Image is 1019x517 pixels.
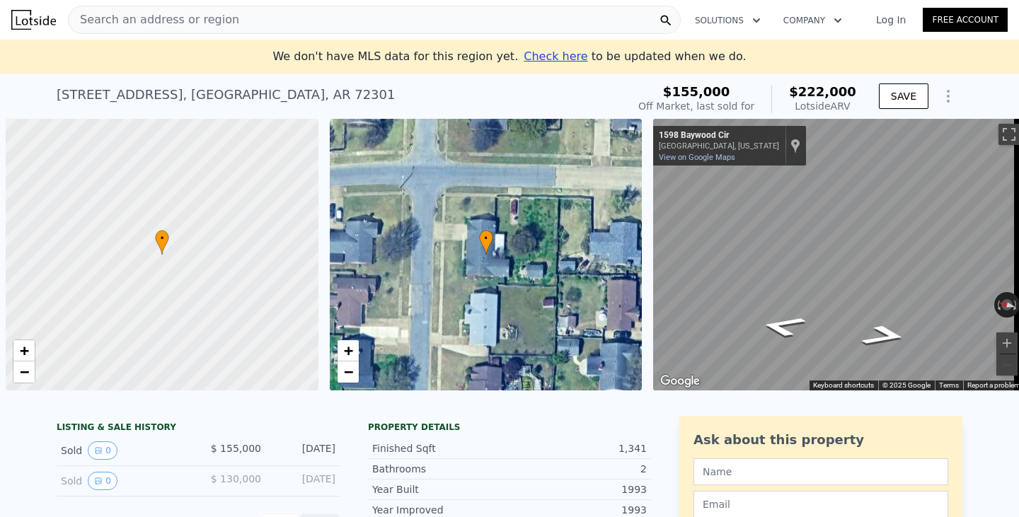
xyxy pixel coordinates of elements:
span: $ 155,000 [211,443,261,454]
button: Company [772,8,853,33]
button: Show Options [934,82,962,110]
span: − [20,363,29,381]
div: LISTING & SALE HISTORY [57,422,340,436]
a: View on Google Maps [659,153,735,162]
a: Zoom out [13,361,35,383]
span: © 2025 Google [882,381,931,389]
div: Sold [61,441,187,460]
input: Name [693,458,948,485]
div: [STREET_ADDRESS] , [GEOGRAPHIC_DATA] , AR 72301 [57,85,395,105]
a: Log In [859,13,923,27]
button: Zoom in [996,332,1018,354]
div: Ask about this property [693,430,948,450]
div: 1993 [509,503,647,517]
a: Free Account [923,8,1008,32]
button: Rotate counterclockwise [994,292,1002,318]
a: Open this area in Google Maps (opens a new window) [657,372,703,390]
span: • [479,232,493,245]
div: Year Built [372,482,509,496]
div: Sold [61,472,187,490]
div: 2 [509,462,647,476]
div: Year Improved [372,503,509,517]
div: Property details [368,422,651,433]
span: Search an address or region [69,11,239,28]
button: Solutions [684,8,772,33]
path: Go North, Baywood Cir [740,310,825,342]
span: $222,000 [789,84,856,99]
div: We don't have MLS data for this region yet. [272,48,746,65]
div: [DATE] [272,472,335,490]
img: Google [657,372,703,390]
span: $155,000 [663,84,730,99]
a: Zoom out [338,361,359,383]
button: View historical data [88,441,117,460]
div: [GEOGRAPHIC_DATA], [US_STATE] [659,141,779,151]
button: Zoom out [996,354,1018,376]
span: Check here [524,50,587,63]
path: Go South, Baywood Cir [842,320,927,352]
div: • [155,230,169,255]
div: 1598 Baywood Cir [659,130,779,141]
span: $ 130,000 [211,473,261,484]
div: 1993 [509,482,647,496]
a: Zoom in [338,340,359,361]
button: SAVE [879,83,928,109]
div: to be updated when we do. [524,48,746,65]
button: Keyboard shortcuts [813,381,874,390]
span: + [20,342,29,359]
a: Terms [939,381,959,389]
a: Show location on map [790,138,800,153]
div: Bathrooms [372,462,509,476]
button: View historical data [88,472,117,490]
div: Off Market, last sold for [638,99,754,113]
img: Lotside [11,10,56,30]
div: Finished Sqft [372,441,509,455]
span: • [155,232,169,245]
div: 1,341 [509,441,647,455]
div: [DATE] [272,441,335,460]
div: • [479,230,493,255]
span: − [343,363,352,381]
div: Lotside ARV [789,99,856,113]
a: Zoom in [13,340,35,361]
span: + [343,342,352,359]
